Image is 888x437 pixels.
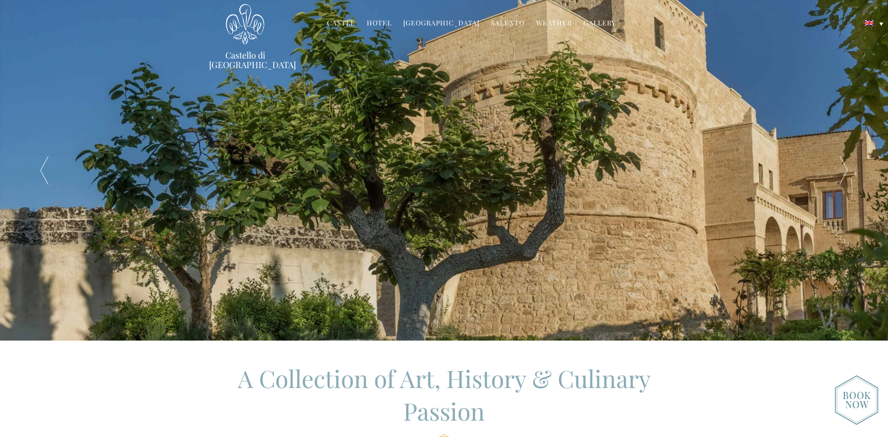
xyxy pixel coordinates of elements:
a: Hotel [367,18,392,29]
a: Castle [327,18,355,29]
a: Gallery [584,18,616,29]
img: new-booknow.png [835,375,878,425]
span: A Collection of Art, History & Culinary Passion [238,362,651,427]
a: Weather [536,18,572,29]
a: Salento [491,18,525,29]
a: Castello di [GEOGRAPHIC_DATA] [209,50,281,70]
img: Castello di Ugento [226,4,264,45]
a: [GEOGRAPHIC_DATA] [403,18,479,29]
img: English [865,20,874,26]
